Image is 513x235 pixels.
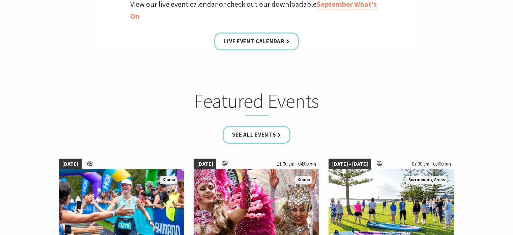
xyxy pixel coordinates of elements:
[329,159,371,169] span: [DATE] - [DATE]
[59,159,82,169] span: [DATE]
[223,126,291,144] a: See all Events
[194,159,216,169] span: [DATE]
[294,176,312,184] span: Kiama
[160,176,177,184] span: Kiama
[214,32,298,50] a: Live Event Calendar
[408,159,454,169] span: 07:00 am - 03:00 pm
[405,176,447,184] span: Surrounding Areas
[124,89,389,116] h2: Featured Events
[273,159,319,169] span: 11:00 am - 04:00 pm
